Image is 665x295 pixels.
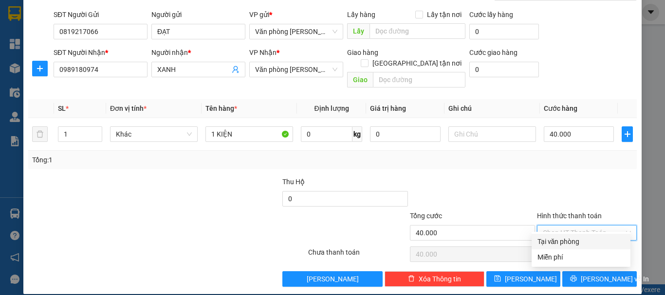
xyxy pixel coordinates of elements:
span: phone [56,35,64,43]
button: plus [622,126,633,142]
span: Thu Hộ [282,178,305,186]
span: Văn phòng Tắc Vân [255,24,337,39]
button: printer[PERSON_NAME] và In [562,271,637,287]
label: Cước giao hàng [469,49,517,56]
button: [PERSON_NAME] [282,271,382,287]
div: Tại văn phòng [537,236,625,247]
span: Tên hàng [205,104,237,112]
span: Cước hàng [544,104,577,112]
input: VD: Bàn, Ghế [205,126,293,142]
div: Tổng: 1 [32,155,258,165]
span: VP Nhận [249,49,277,56]
span: environment [56,23,64,31]
li: 85 [PERSON_NAME] [4,21,185,34]
div: Miễn phí [537,252,625,262]
li: 02839.63.63.63 [4,34,185,46]
button: plus [32,61,48,76]
span: Lấy tận nơi [423,9,465,20]
div: VP gửi [249,9,343,20]
span: Giao hàng [347,49,378,56]
label: Hình thức thanh toán [537,212,602,220]
span: Lấy [347,23,369,39]
input: 0 [370,126,440,142]
span: Định lượng [314,104,349,112]
div: Chưa thanh toán [307,247,409,264]
span: Lấy hàng [347,11,375,18]
span: [PERSON_NAME] [307,274,359,284]
th: Ghi chú [444,99,540,118]
span: save [494,275,501,283]
span: kg [352,126,362,142]
span: Giá trị hàng [370,104,406,112]
div: SĐT Người Gửi [54,9,148,20]
div: Người gửi [151,9,245,20]
span: [PERSON_NAME] và In [581,274,649,284]
span: Tổng cước [410,212,442,220]
span: Giao [347,72,373,87]
input: Cước lấy hàng [469,24,539,39]
button: save[PERSON_NAME] [486,271,561,287]
span: [GEOGRAPHIC_DATA] tận nơi [369,58,465,69]
b: [PERSON_NAME] [56,6,138,18]
span: [PERSON_NAME] [505,274,557,284]
input: Dọc đường [369,23,465,39]
span: Khác [116,127,192,141]
span: printer [570,275,577,283]
button: delete [32,126,48,142]
span: delete [408,275,415,283]
div: Người nhận [151,47,245,58]
span: Xóa Thông tin [419,274,461,284]
label: Cước lấy hàng [469,11,513,18]
input: Ghi Chú [448,126,536,142]
div: SĐT Người Nhận [54,47,148,58]
span: SL [58,104,66,112]
b: GỬI : Văn phòng [PERSON_NAME] [4,61,110,98]
input: Dọc đường [373,72,465,87]
span: user-add [232,66,240,73]
input: Cước giao hàng [469,62,539,77]
span: plus [622,130,632,138]
span: Đơn vị tính [110,104,147,112]
button: deleteXóa Thông tin [385,271,484,287]
span: Văn phòng Hồ Chí Minh [255,62,337,77]
span: plus [33,65,47,72]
